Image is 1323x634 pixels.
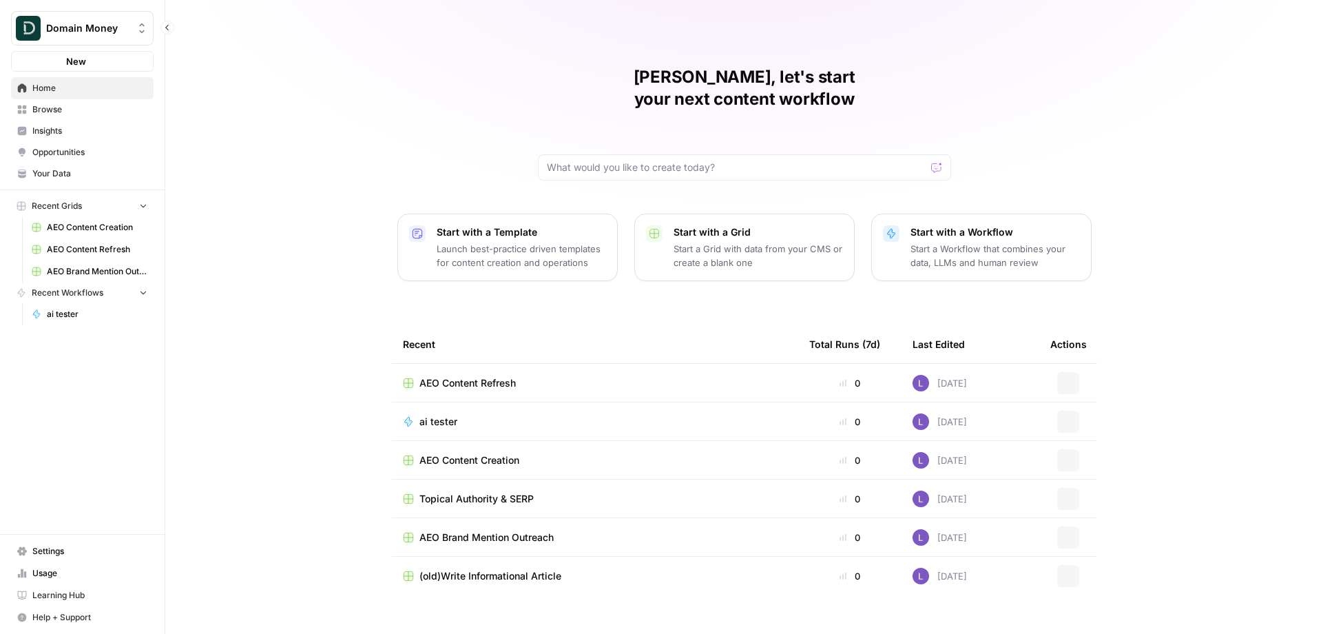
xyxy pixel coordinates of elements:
[25,216,154,238] a: AEO Content Creation
[913,491,967,507] div: [DATE]
[32,567,147,580] span: Usage
[419,453,519,467] span: AEO Content Creation
[910,225,1080,239] p: Start with a Workflow
[913,452,929,469] img: rn7sh892ioif0lo51687sih9ndqw
[809,325,880,363] div: Total Runs (7d)
[66,54,86,68] span: New
[32,103,147,116] span: Browse
[809,453,890,467] div: 0
[11,540,154,562] a: Settings
[11,99,154,121] a: Browse
[913,452,967,469] div: [DATE]
[913,568,967,584] div: [DATE]
[913,375,929,391] img: rn7sh892ioif0lo51687sih9ndqw
[419,531,554,544] span: AEO Brand Mention Outreach
[32,589,147,602] span: Learning Hub
[437,225,606,239] p: Start with a Template
[11,606,154,628] button: Help + Support
[913,375,967,391] div: [DATE]
[25,238,154,260] a: AEO Content Refresh
[47,221,147,234] span: AEO Content Creation
[809,415,890,429] div: 0
[913,529,929,546] img: rn7sh892ioif0lo51687sih9ndqw
[25,303,154,325] a: ai tester
[1050,325,1087,363] div: Actions
[32,200,82,212] span: Recent Grids
[32,167,147,180] span: Your Data
[809,531,890,544] div: 0
[25,260,154,283] a: AEO Brand Mention Outreach
[913,413,967,430] div: [DATE]
[419,415,457,429] span: ai tester
[538,66,951,110] h1: [PERSON_NAME], let's start your next content workflow
[403,569,787,583] a: (old)Write Informational Article
[11,584,154,606] a: Learning Hub
[910,242,1080,269] p: Start a Workflow that combines your data, LLMs and human review
[11,77,154,99] a: Home
[913,568,929,584] img: rn7sh892ioif0lo51687sih9ndqw
[11,562,154,584] a: Usage
[913,529,967,546] div: [DATE]
[403,415,787,429] a: ai tester
[32,82,147,94] span: Home
[11,11,154,45] button: Workspace: Domain Money
[809,492,890,506] div: 0
[47,265,147,278] span: AEO Brand Mention Outreach
[913,491,929,507] img: rn7sh892ioif0lo51687sih9ndqw
[16,16,41,41] img: Domain Money Logo
[11,196,154,216] button: Recent Grids
[437,242,606,269] p: Launch best-practice driven templates for content creation and operations
[32,146,147,158] span: Opportunities
[403,492,787,506] a: Topical Authority & SERP
[674,242,843,269] p: Start a Grid with data from your CMS or create a blank one
[403,531,787,544] a: AEO Brand Mention Outreach
[913,325,965,363] div: Last Edited
[809,376,890,390] div: 0
[634,214,855,281] button: Start with a GridStart a Grid with data from your CMS or create a blank one
[403,453,787,467] a: AEO Content Creation
[674,225,843,239] p: Start with a Grid
[32,287,103,299] span: Recent Workflows
[11,163,154,185] a: Your Data
[32,545,147,558] span: Settings
[419,569,561,583] span: (old)Write Informational Article
[419,492,534,506] span: Topical Authority & SERP
[11,283,154,303] button: Recent Workflows
[397,214,618,281] button: Start with a TemplateLaunch best-practice driven templates for content creation and operations
[32,125,147,137] span: Insights
[47,308,147,320] span: ai tester
[547,161,926,174] input: What would you like to create today?
[913,413,929,430] img: rn7sh892ioif0lo51687sih9ndqw
[419,376,516,390] span: AEO Content Refresh
[46,21,129,35] span: Domain Money
[11,51,154,72] button: New
[11,141,154,163] a: Opportunities
[403,325,787,363] div: Recent
[11,120,154,142] a: Insights
[871,214,1092,281] button: Start with a WorkflowStart a Workflow that combines your data, LLMs and human review
[32,611,147,624] span: Help + Support
[809,569,890,583] div: 0
[47,243,147,256] span: AEO Content Refresh
[403,376,787,390] a: AEO Content Refresh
